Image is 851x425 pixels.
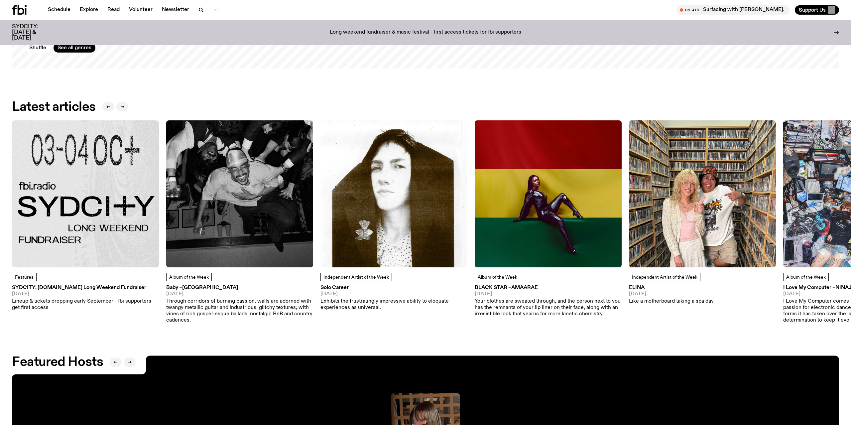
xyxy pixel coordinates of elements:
h2: Latest articles [12,101,96,113]
button: On AirSurfacing with [PERSON_NAME]/ilex [676,5,790,15]
span: Features [15,275,34,280]
a: ELINA[DATE]Like a motherboard taking a spa day [629,285,714,305]
button: Shuffle [25,43,50,53]
h3: Solo Career [320,285,467,290]
img: A slightly sepia tinged, black and white portrait of Solo Career. She is looking at the camera wi... [320,120,467,267]
a: Schedule [44,5,74,15]
h3: BLACK STAR – [475,285,622,290]
img: Black text on gray background. Reading top to bottom: 03-04 OCT. fbi.radio SYDCITY LONG WEEKEND F... [12,120,159,267]
a: SYDCITY: [DOMAIN_NAME] Long Weekend Fundraiser[DATE]Lineup & tickets dropping early September - f... [12,285,159,311]
span: Independent Artist of the Week [323,275,389,280]
a: BLACK STAR –Amaarae[DATE]Your clothes are sweated through, and the person next to you has the rem... [475,285,622,317]
span: [DATE] [475,292,622,297]
p: Through corridors of burning passion, walls are adorned with twangy metallic guitar and industrio... [166,298,313,324]
span: Independent Artist of the Week [632,275,697,280]
a: Explore [76,5,102,15]
span: Album of the Week [786,275,826,280]
a: See all genres [54,43,95,53]
h3: SYDCITY: [DOMAIN_NAME] Long Weekend Fundraiser [12,285,159,290]
button: Support Us [795,5,839,15]
a: Features [12,273,37,281]
h3: Baby – [166,285,313,290]
a: Read [103,5,124,15]
p: Your clothes are sweated through, and the person next to you has the remnants of your lip liner o... [475,298,622,318]
img: A black and white upside down image of Dijon, held up by a group of people. His eyes are closed a... [166,120,313,267]
a: Baby –[GEOGRAPHIC_DATA][DATE]Through corridors of burning passion, walls are adorned with twangy ... [166,285,313,324]
a: Independent Artist of the Week [629,273,700,281]
p: Like a motherboard taking a spa day [629,298,714,305]
a: Independent Artist of the Week [320,273,392,281]
span: Support Us [799,7,826,13]
a: Newsletter [158,5,193,15]
span: [DATE] [320,292,467,297]
span: Album of the Week [169,275,209,280]
p: Long weekend fundraiser & music festival - first access tickets for fbi supporters [330,30,521,36]
span: [DATE] [629,292,714,297]
span: [DATE] [12,292,159,297]
a: Album of the Week [783,273,829,281]
p: Exhibits the frustratingly impressive ability to eloquate experiences as universal. [320,298,467,311]
h3: ELINA [629,285,714,290]
h3: SYDCITY: [DATE] & [DATE] [12,24,55,41]
a: Album of the Week [475,273,520,281]
h2: Featured Hosts [12,356,103,368]
a: Volunteer [125,5,157,15]
p: Lineup & tickets dropping early September - fbi supporters get first access [12,298,159,311]
span: [DATE] [166,292,313,297]
span: [GEOGRAPHIC_DATA] [182,285,238,290]
a: Solo Career[DATE]Exhibits the frustratingly impressive ability to eloquate experiences as universal. [320,285,467,311]
span: Album of the Week [478,275,517,280]
span: Amaarae [511,285,538,290]
a: Album of the Week [166,273,212,281]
